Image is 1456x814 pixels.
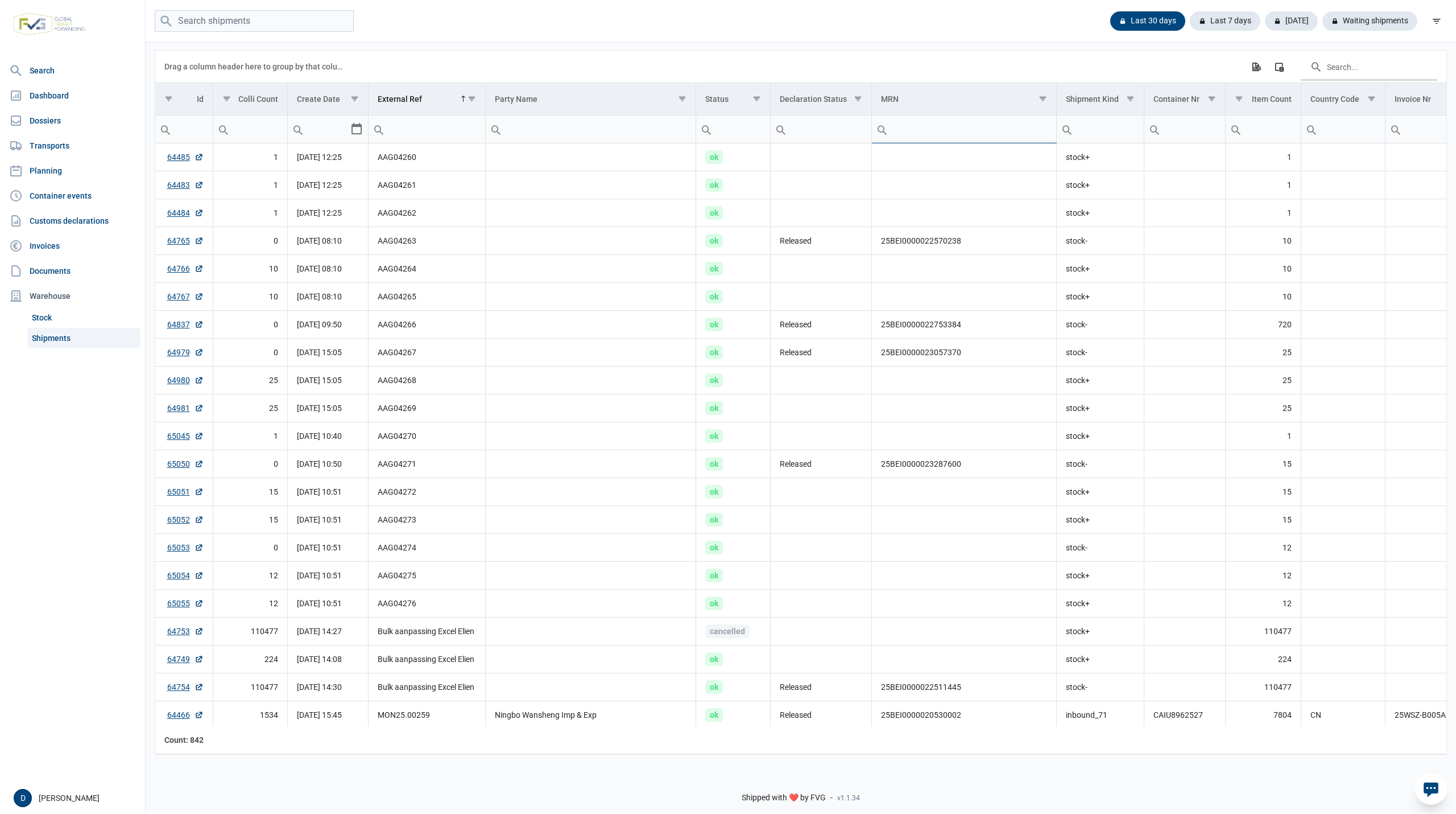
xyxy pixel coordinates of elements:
[1367,94,1376,103] span: Show filter options for column 'Country Code'
[369,116,389,143] div: Search box
[1225,646,1301,673] td: 224
[378,94,422,104] div: External Ref
[297,487,342,496] span: [DATE] 10:51
[468,94,476,103] span: Show filter options for column 'External Ref'
[167,151,204,163] a: 64485
[1056,618,1144,646] td: stock+
[369,534,485,562] td: AAG04274
[742,793,826,803] span: Shipped with ❤️ by FVG
[288,116,308,143] div: Search box
[297,627,342,636] span: [DATE] 14:27
[1269,56,1289,77] div: Column Chooser
[155,10,354,32] input: Search shipments
[1144,83,1226,116] td: Column Container Nr
[678,94,686,103] span: Show filter options for column 'Party Name'
[164,94,173,103] span: Show filter options for column 'Id'
[771,339,872,367] td: Released
[872,116,1056,143] input: Filter cell
[1057,116,1077,143] div: Search box
[705,680,723,694] span: ok
[222,94,231,103] span: Show filter options for column 'Colli Count'
[350,116,363,143] div: Select
[213,116,288,143] input: Filter cell
[167,375,204,386] a: 64980
[1144,116,1165,143] div: Search box
[1225,422,1301,450] td: 1
[1056,701,1144,729] td: inbound_71
[297,348,342,357] span: [DATE] 15:05
[5,134,140,157] a: Transports
[213,83,288,116] td: Column Colli Count
[1265,11,1318,31] div: [DATE]
[369,673,485,701] td: Bulk aanpassing Excel Elien
[705,457,723,471] span: ok
[1056,83,1144,116] td: Column Shipment Kind
[1226,116,1246,143] div: Search box
[486,116,506,143] div: Search box
[1225,116,1301,143] td: Filter cell
[14,789,138,807] div: [PERSON_NAME]
[5,260,140,282] a: Documents
[1225,618,1301,646] td: 110477
[5,209,140,232] a: Customs declarations
[771,83,872,116] td: Column Declaration Status
[297,376,342,385] span: [DATE] 15:05
[705,346,723,359] span: ok
[1190,11,1260,31] div: Last 7 days
[297,571,342,580] span: [DATE] 10:51
[872,450,1057,478] td: 25BEI0000023287600
[297,320,342,329] span: [DATE] 09:50
[1301,701,1385,729] td: CN
[155,116,213,143] td: Filter cell
[705,569,723,582] span: ok
[696,116,770,143] input: Filter cell
[1252,94,1292,104] div: Item Count
[369,143,485,171] td: AAG04260
[1056,394,1144,422] td: stock+
[167,235,204,246] a: 64765
[213,450,288,478] td: 0
[1056,116,1144,143] td: Filter cell
[1056,199,1144,227] td: stock+
[486,116,696,143] input: Filter cell
[705,318,723,331] span: ok
[167,179,204,191] a: 64483
[1235,94,1243,103] span: Show filter options for column 'Item Count'
[213,311,288,339] td: 0
[5,235,140,257] a: Invoices
[830,793,833,803] span: -
[1110,11,1185,31] div: Last 30 days
[1225,562,1301,590] td: 12
[872,116,1057,143] td: Filter cell
[297,180,342,190] span: [DATE] 12:25
[1056,506,1144,534] td: stock+
[369,562,485,590] td: AAG04275
[705,652,723,666] span: ok
[1225,450,1301,478] td: 15
[1225,478,1301,506] td: 15
[705,373,723,387] span: ok
[1225,394,1301,422] td: 25
[872,83,1057,116] td: Column MRN
[1056,422,1144,450] td: stock+
[369,116,485,143] td: Filter cell
[288,116,369,143] td: Filter cell
[164,51,1437,83] div: Data grid toolbar
[696,116,717,143] div: Search box
[780,94,847,104] div: Declaration Status
[297,153,342,162] span: [DATE] 12:25
[705,234,723,248] span: ok
[27,307,140,328] a: Stock
[369,283,485,311] td: AAG04265
[705,290,723,303] span: ok
[1056,673,1144,701] td: stock-
[1056,367,1144,394] td: stock+
[167,207,204,219] a: 64484
[369,227,485,255] td: AAG04263
[705,708,723,722] span: ok
[872,339,1057,367] td: 25BEI0000023057370
[771,227,872,255] td: Released
[297,264,342,273] span: [DATE] 08:10
[167,653,204,665] a: 64749
[350,94,359,103] span: Show filter options for column 'Create Date'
